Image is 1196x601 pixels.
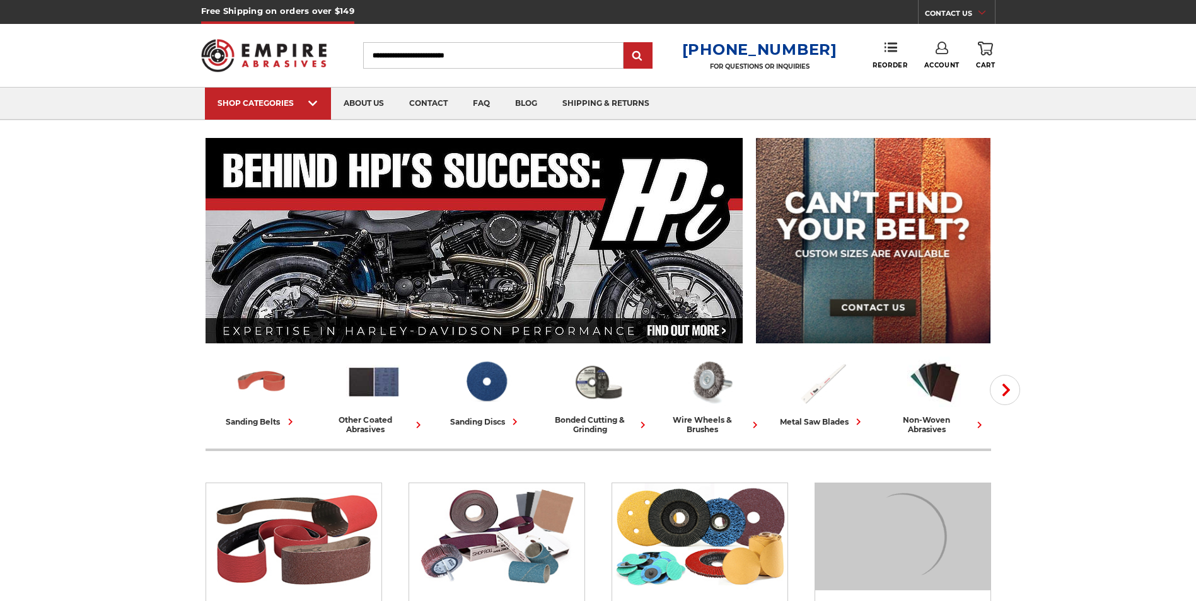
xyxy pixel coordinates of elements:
[756,138,990,343] img: promo banner for custom belts.
[331,88,397,120] a: about us
[625,43,651,69] input: Submit
[772,355,874,428] a: metal saw blades
[682,62,837,71] p: FOR QUESTIONS OR INQUIRIES
[884,415,986,434] div: non-woven abrasives
[547,355,649,434] a: bonded cutting & grinding
[435,355,537,428] a: sanding discs
[458,355,514,409] img: Sanding Discs
[206,483,381,590] img: Sanding Belts
[547,415,649,434] div: bonded cutting & grinding
[924,61,960,69] span: Account
[450,415,521,428] div: sanding discs
[884,355,986,434] a: non-woven abrasives
[211,355,313,428] a: sanding belts
[323,415,425,434] div: other coated abrasives
[683,355,738,409] img: Wire Wheels & Brushes
[226,415,297,428] div: sanding belts
[612,483,787,590] img: Sanding Discs
[976,61,995,69] span: Cart
[795,355,851,409] img: Metal Saw Blades
[460,88,502,120] a: faq
[925,6,995,24] a: CONTACT US
[234,355,289,409] img: Sanding Belts
[218,98,318,108] div: SHOP CATEGORIES
[201,31,327,80] img: Empire Abrasives
[682,40,837,59] a: [PHONE_NUMBER]
[550,88,662,120] a: shipping & returns
[206,138,743,343] img: Banner for an interview featuring Horsepower Inc who makes Harley performance upgrades featured o...
[990,375,1020,405] button: Next
[659,355,762,434] a: wire wheels & brushes
[815,483,990,590] img: Bonded Cutting & Grinding
[907,355,963,409] img: Non-woven Abrasives
[409,483,584,590] img: Other Coated Abrasives
[346,355,402,409] img: Other Coated Abrasives
[976,42,995,69] a: Cart
[873,61,907,69] span: Reorder
[323,355,425,434] a: other coated abrasives
[659,415,762,434] div: wire wheels & brushes
[397,88,460,120] a: contact
[502,88,550,120] a: blog
[780,415,865,428] div: metal saw blades
[873,42,907,69] a: Reorder
[571,355,626,409] img: Bonded Cutting & Grinding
